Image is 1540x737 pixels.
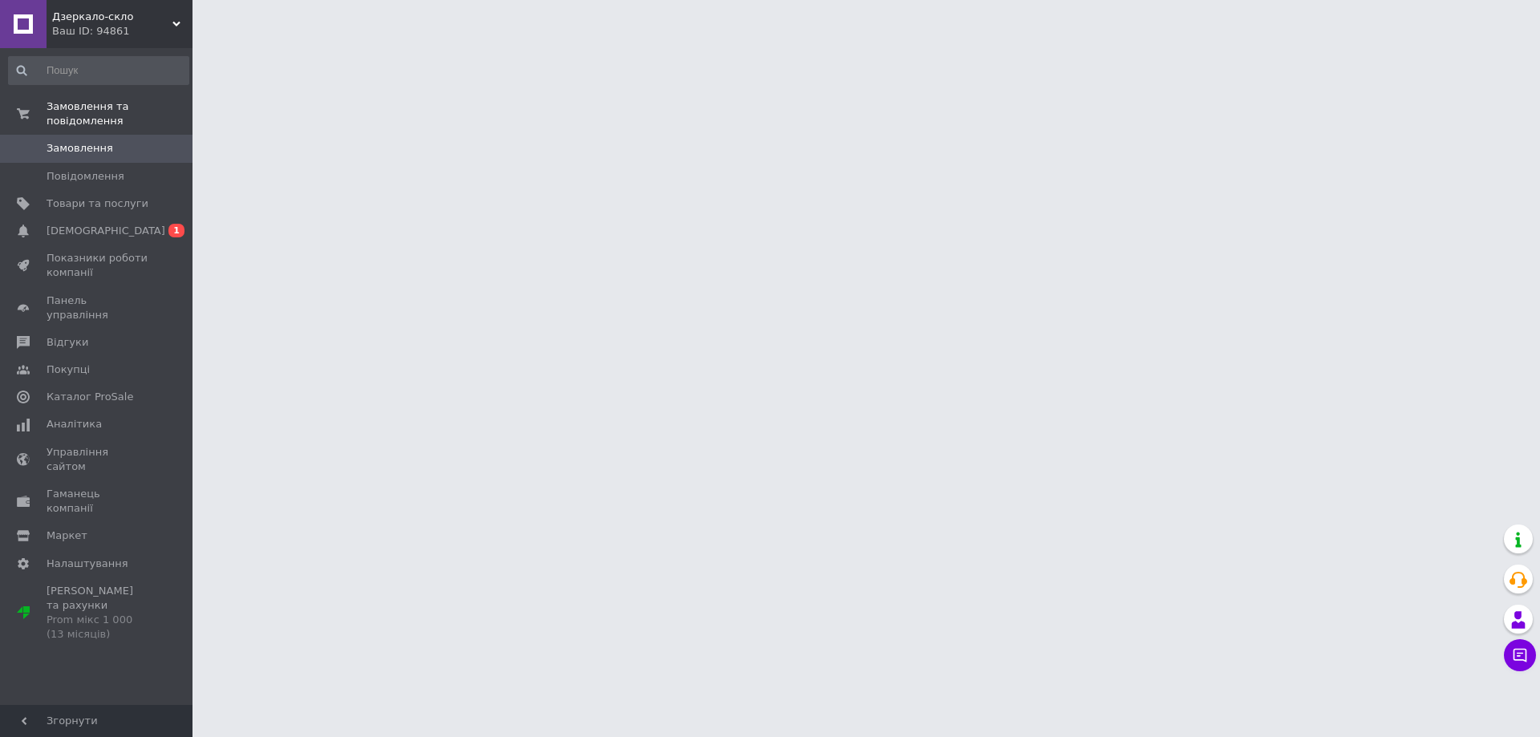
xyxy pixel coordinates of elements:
span: Відгуки [47,335,88,350]
span: [DEMOGRAPHIC_DATA] [47,224,165,238]
div: Ваш ID: 94861 [52,24,192,38]
span: Маркет [47,528,87,543]
span: Замовлення [47,141,113,156]
span: Показники роботи компанії [47,251,148,280]
span: Товари та послуги [47,196,148,211]
span: Гаманець компанії [47,487,148,516]
button: Чат з покупцем [1504,639,1536,671]
div: Prom мікс 1 000 (13 місяців) [47,613,148,642]
span: Замовлення та повідомлення [47,99,192,128]
span: Каталог ProSale [47,390,133,404]
span: Налаштування [47,557,128,571]
span: Панель управління [47,294,148,322]
span: [PERSON_NAME] та рахунки [47,584,148,642]
input: Пошук [8,56,189,85]
span: Управління сайтом [47,445,148,474]
span: Покупці [47,362,90,377]
span: Повідомлення [47,169,124,184]
span: 1 [168,224,184,237]
span: Аналітика [47,417,102,431]
span: Дзеркало-скло [52,10,172,24]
